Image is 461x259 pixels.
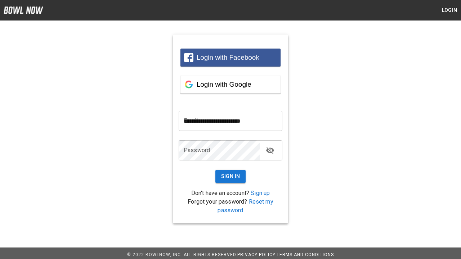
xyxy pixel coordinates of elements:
a: Terms and Conditions [277,252,334,257]
button: Login [438,4,461,17]
span: Login with Facebook [197,54,259,61]
button: Sign In [215,170,246,183]
a: Sign up [251,190,270,196]
button: toggle password visibility [263,143,277,158]
p: Don't have an account? [179,189,282,197]
button: Login with Google [180,76,281,94]
button: Login with Facebook [180,49,281,67]
img: logo [4,6,43,14]
span: © 2022 BowlNow, Inc. All Rights Reserved. [127,252,237,257]
p: Forgot your password? [179,197,282,215]
a: Reset my password [218,198,273,214]
span: Login with Google [197,81,251,88]
a: Privacy Policy [237,252,276,257]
